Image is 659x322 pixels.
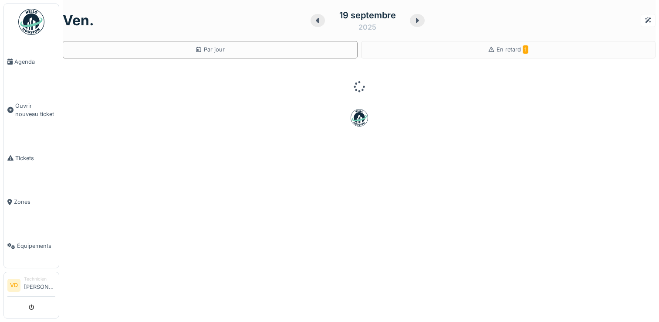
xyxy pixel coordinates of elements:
[7,276,55,297] a: VD Technicien[PERSON_NAME]
[14,198,55,206] span: Zones
[195,45,225,54] div: Par jour
[351,109,368,127] img: badge-BVDL4wpA.svg
[7,279,20,292] li: VD
[18,9,44,35] img: Badge_color-CXgf-gQk.svg
[4,40,59,84] a: Agenda
[24,276,55,295] li: [PERSON_NAME]
[15,102,55,118] span: Ouvrir nouveau ticket
[523,45,528,54] span: 1
[497,46,528,53] span: En retard
[4,224,59,268] a: Équipements
[339,9,396,22] div: 19 septembre
[358,22,376,32] div: 2025
[24,276,55,282] div: Technicien
[14,58,55,66] span: Agenda
[4,180,59,224] a: Zones
[4,84,59,136] a: Ouvrir nouveau ticket
[15,154,55,162] span: Tickets
[17,242,55,250] span: Équipements
[63,12,94,29] h1: ven.
[4,136,59,180] a: Tickets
